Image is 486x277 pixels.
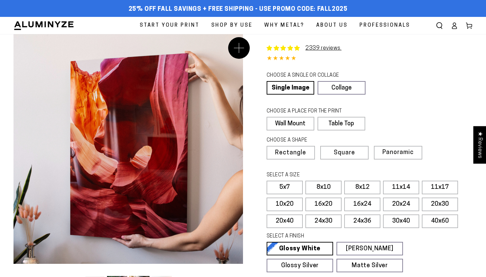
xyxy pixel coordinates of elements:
a: 2339 reviews. [305,46,342,51]
div: Click to open Judge.me floating reviews tab [473,126,486,163]
a: Matte Silver [336,259,403,272]
label: 11x17 [422,181,458,194]
a: Collage [318,81,365,95]
label: 24x36 [344,215,380,228]
a: Start Your Print [135,17,205,34]
a: Professionals [354,17,415,34]
a: Shop By Use [206,17,258,34]
label: 5x7 [267,181,303,194]
label: 10x20 [267,198,303,211]
span: About Us [316,21,348,30]
span: Shop By Use [211,21,252,30]
span: Square [334,150,355,156]
label: 30x40 [383,215,419,228]
legend: SELECT A SIZE [267,172,387,179]
img: Aluminyze [13,21,74,31]
label: 20x40 [267,215,303,228]
a: [PERSON_NAME] [336,242,403,255]
a: Single Image [267,81,314,95]
label: 40x60 [422,215,458,228]
a: Why Metal? [259,17,309,34]
label: 20x24 [383,198,419,211]
legend: CHOOSE A SHAPE [267,137,360,144]
span: Panoramic [382,149,414,156]
span: 25% off FALL Savings + Free Shipping - Use Promo Code: FALL2025 [129,6,348,13]
span: Rectangle [275,150,306,156]
legend: SELECT A FINISH [267,233,387,240]
legend: CHOOSE A SINGLE OR COLLAGE [267,72,359,79]
label: 24x30 [305,215,342,228]
a: Glossy White [267,242,333,255]
summary: Search our site [432,18,447,33]
label: 16x24 [344,198,380,211]
label: 8x10 [305,181,342,194]
a: Glossy Silver [267,259,333,272]
legend: CHOOSE A PLACE FOR THE PRINT [267,108,359,115]
span: Professionals [359,21,410,30]
span: Start Your Print [140,21,199,30]
a: About Us [311,17,353,34]
label: 11x14 [383,181,419,194]
label: Wall Mount [267,117,314,130]
label: 20x30 [422,198,458,211]
div: 4.84 out of 5.0 stars [267,54,473,64]
label: Table Top [318,117,365,130]
span: Why Metal? [264,21,304,30]
label: 16x20 [305,198,342,211]
label: 8x12 [344,181,380,194]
